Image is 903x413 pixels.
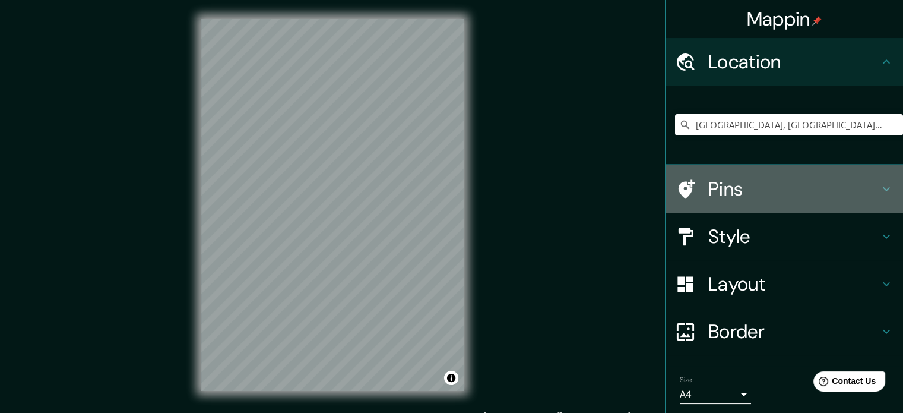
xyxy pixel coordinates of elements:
[680,385,751,404] div: A4
[201,19,464,391] canvas: Map
[444,371,458,385] button: Toggle attribution
[708,225,879,248] h4: Style
[675,114,903,135] input: Pick your city or area
[797,367,890,400] iframe: Help widget launcher
[708,320,879,343] h4: Border
[708,177,879,201] h4: Pins
[747,7,822,31] h4: Mappin
[708,272,879,296] h4: Layout
[666,308,903,355] div: Border
[812,16,822,26] img: pin-icon.png
[666,38,903,86] div: Location
[666,260,903,308] div: Layout
[666,165,903,213] div: Pins
[666,213,903,260] div: Style
[708,50,879,74] h4: Location
[680,375,692,385] label: Size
